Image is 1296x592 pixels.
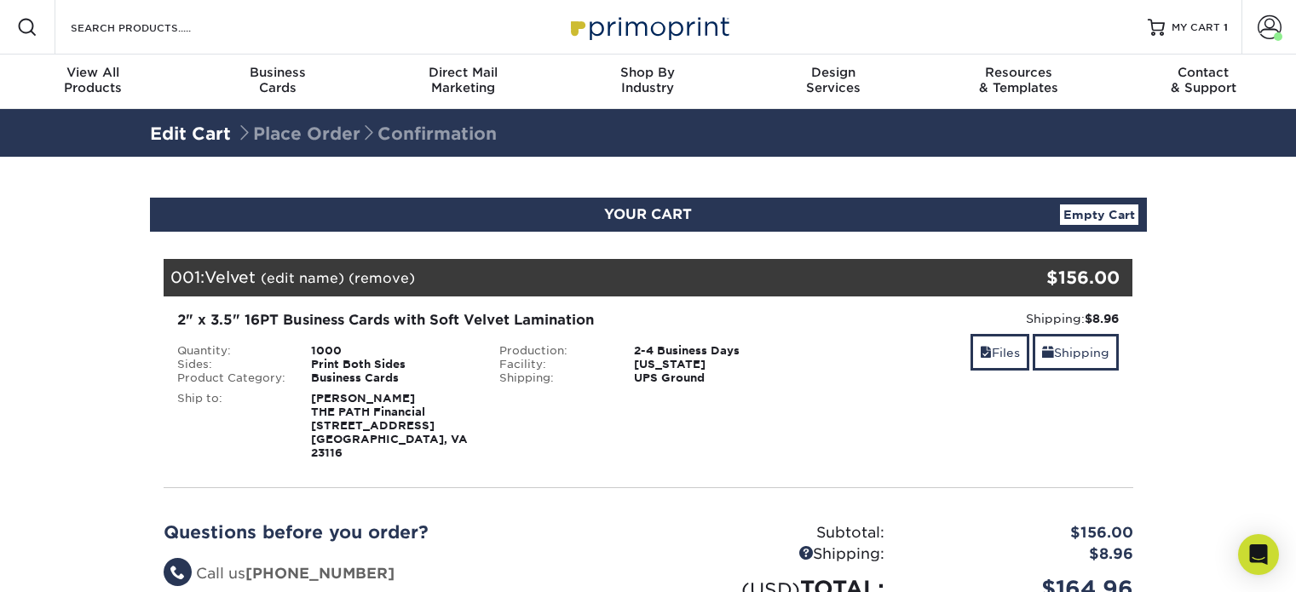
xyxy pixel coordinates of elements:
[164,259,971,296] div: 001:
[621,358,809,371] div: [US_STATE]
[822,310,1120,327] div: Shipping:
[150,124,231,144] a: Edit Cart
[261,270,344,286] a: (edit name)
[1111,65,1296,95] div: & Support
[1111,65,1296,80] span: Contact
[1033,334,1119,371] a: Shipping
[298,344,487,358] div: 1000
[371,65,556,80] span: Direct Mail
[185,65,370,80] span: Business
[1060,204,1138,225] a: Empty Cart
[1085,312,1119,325] strong: $8.96
[1238,534,1279,575] div: Open Intercom Messenger
[177,310,797,330] div: 2" x 3.5" 16PT Business Cards with Soft Velvet Lamination
[897,522,1146,544] div: $156.00
[925,55,1110,109] a: Resources& Templates
[204,267,256,286] span: Velvet
[648,543,897,566] div: Shipping:
[556,55,740,109] a: Shop ByIndustry
[604,206,692,222] span: YOUR CART
[298,358,487,371] div: Print Both Sides
[487,358,621,371] div: Facility:
[897,543,1146,566] div: $8.96
[1172,20,1220,35] span: MY CART
[740,65,925,80] span: Design
[556,65,740,80] span: Shop By
[1042,346,1054,359] span: shipping
[185,55,370,109] a: BusinessCards
[164,358,299,371] div: Sides:
[740,55,925,109] a: DesignServices
[164,344,299,358] div: Quantity:
[487,344,621,358] div: Production:
[971,265,1120,290] div: $156.00
[348,270,415,286] a: (remove)
[311,392,468,459] strong: [PERSON_NAME] THE PATH Financial [STREET_ADDRESS] [GEOGRAPHIC_DATA], VA 23116
[69,17,235,37] input: SEARCH PRODUCTS.....
[621,371,809,385] div: UPS Ground
[925,65,1110,95] div: & Templates
[185,65,370,95] div: Cards
[487,371,621,385] div: Shipping:
[648,522,897,544] div: Subtotal:
[164,563,636,585] li: Call us
[164,392,299,460] div: Ship to:
[164,522,636,543] h2: Questions before you order?
[621,344,809,358] div: 2-4 Business Days
[740,65,925,95] div: Services
[925,65,1110,80] span: Resources
[371,65,556,95] div: Marketing
[980,346,992,359] span: files
[245,565,395,582] strong: [PHONE_NUMBER]
[236,124,497,144] span: Place Order Confirmation
[563,9,734,45] img: Primoprint
[1224,21,1228,33] span: 1
[1111,55,1296,109] a: Contact& Support
[164,371,299,385] div: Product Category:
[371,55,556,109] a: Direct MailMarketing
[298,371,487,385] div: Business Cards
[556,65,740,95] div: Industry
[971,334,1029,371] a: Files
